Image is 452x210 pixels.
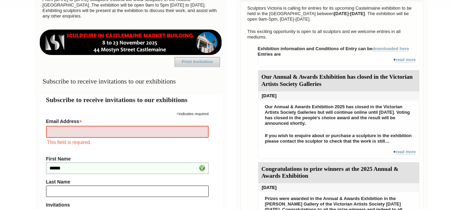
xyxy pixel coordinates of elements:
[396,57,416,63] a: read more
[46,139,209,146] div: This field is required.
[175,57,220,67] a: Print Invitation
[262,102,416,128] p: Our Annual & Awards Exhibition 2025 has closed in the Victorian Artists Society Galleries but wil...
[46,179,209,185] label: Last Name
[244,27,420,42] p: This exciting opportunity is open to all sculptors and we welcome entries in all mediums.
[39,30,222,55] img: castlemaine-ldrbd25v2.png
[372,46,409,52] a: downloaded here
[39,75,222,88] h3: Subscribe to receive invitations to our exhibitions
[46,117,209,125] label: Email Address
[396,150,416,155] a: read more
[258,149,420,158] div: +
[46,110,209,117] div: indicates required
[244,4,420,24] p: Sculptors Victoria is calling for entries for its upcoming Castelmaine exhibition to be held in t...
[258,183,419,192] div: [DATE]
[258,46,409,52] strong: Exhibition information and Conditions of Entry can be
[262,131,416,146] p: If you wish to enquire about or purchase a sculpture in the exhibition please contact the sculpto...
[258,91,419,100] div: [DATE]
[258,162,419,184] div: Congratulations to prize winners at the 2025 Annual & Awards Exhibition
[46,202,209,208] strong: Invitations
[258,57,420,66] div: +
[46,156,209,162] label: First Name
[46,95,216,105] h2: Subscribe to receive invitations to our exhibitions
[258,70,419,91] div: Our Annual & Awards Exhibition has closed in the Victorian Artists Society Galleries
[334,11,365,16] strong: [DATE]-[DATE]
